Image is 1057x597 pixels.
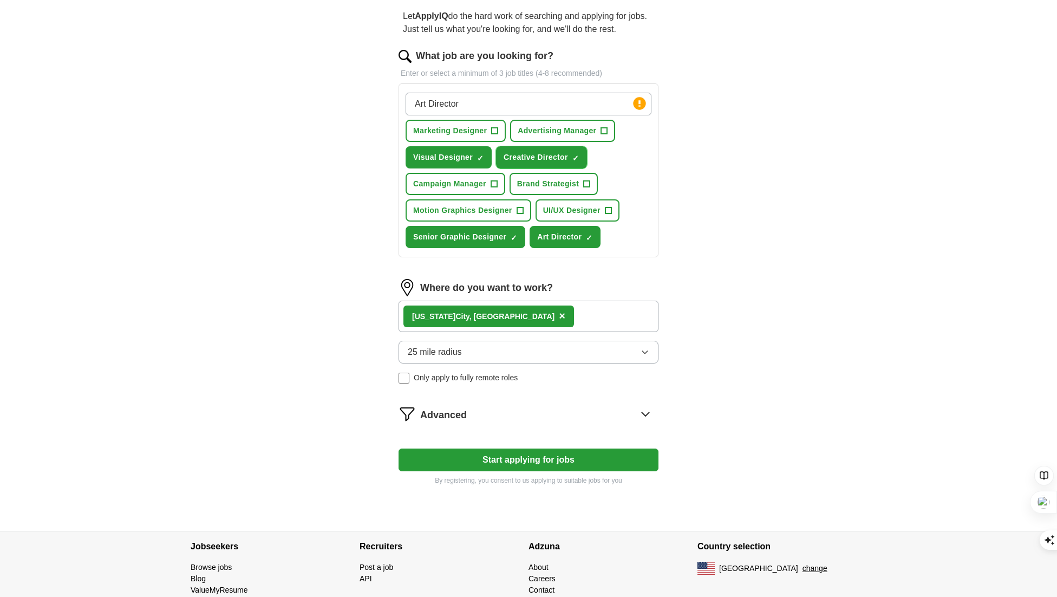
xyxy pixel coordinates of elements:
span: Art Director [537,231,582,243]
a: About [528,563,549,572]
span: UI/UX Designer [543,205,601,216]
input: Type a job title and press enter [406,93,651,115]
button: Motion Graphics Designer [406,199,531,222]
a: API [360,574,372,583]
button: Advertising Manager [510,120,615,142]
button: Art Director✓ [530,226,601,248]
img: filter [399,405,416,423]
span: Advanced [420,408,467,423]
span: ✓ [572,154,579,163]
p: Enter or select a minimum of 3 job titles (4-8 recommended) [399,68,658,79]
span: [GEOGRAPHIC_DATA] [719,563,798,574]
img: US flag [697,562,715,575]
button: Visual Designer✓ [406,146,492,168]
span: Visual Designer [413,152,473,163]
p: By registering, you consent to us applying to suitable jobs for you [399,476,658,485]
a: Contact [528,586,554,594]
button: Campaign Manager [406,173,505,195]
span: × [559,310,565,322]
span: 25 mile radius [408,346,462,359]
input: Only apply to fully remote roles [399,373,409,384]
a: Careers [528,574,556,583]
strong: ApplyIQ [415,11,448,21]
strong: [US_STATE] [412,312,455,321]
span: Motion Graphics Designer [413,205,512,216]
span: Campaign Manager [413,178,486,190]
button: × [559,308,565,325]
span: Brand Strategist [517,178,579,190]
span: Only apply to fully remote roles [414,372,518,384]
button: Start applying for jobs [399,449,658,471]
span: Marketing Designer [413,125,487,137]
label: Where do you want to work? [420,281,553,295]
button: Brand Strategist [510,173,598,195]
div: City, [GEOGRAPHIC_DATA] [412,311,554,322]
button: Senior Graphic Designer✓ [406,226,525,248]
img: location.png [399,279,416,296]
a: ValueMyResume [191,586,248,594]
span: ✓ [511,233,517,242]
p: Let do the hard work of searching and applying for jobs. Just tell us what you're looking for, an... [399,5,658,40]
span: Advertising Manager [518,125,596,137]
span: Senior Graphic Designer [413,231,506,243]
label: What job are you looking for? [416,49,553,63]
img: search.png [399,50,412,63]
span: ✓ [477,154,484,163]
a: Browse jobs [191,563,232,572]
button: Marketing Designer [406,120,506,142]
a: Post a job [360,563,393,572]
span: Creative Director [504,152,568,163]
h4: Country selection [697,531,866,562]
button: 25 mile radius [399,341,658,364]
a: Blog [191,574,206,583]
button: change [802,563,827,574]
span: ✓ [586,233,592,242]
button: Creative Director✓ [496,146,587,168]
button: UI/UX Designer [536,199,619,222]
